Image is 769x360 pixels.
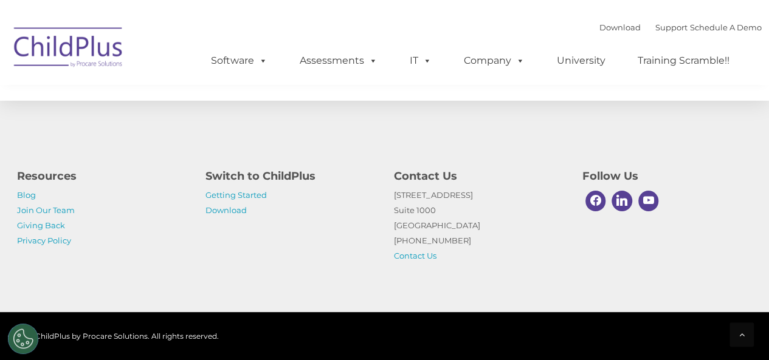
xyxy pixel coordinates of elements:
[609,188,635,214] a: Linkedin
[452,49,537,73] a: Company
[199,49,280,73] a: Software
[599,22,641,32] a: Download
[582,168,753,185] h4: Follow Us
[599,22,762,32] font: |
[398,49,444,73] a: IT
[655,22,688,32] a: Support
[17,236,71,245] a: Privacy Policy
[8,19,129,80] img: ChildPlus by Procare Solutions
[394,251,436,260] a: Contact Us
[17,205,75,215] a: Join Our Team
[394,188,564,263] p: [STREET_ADDRESS] Suite 1000 [GEOGRAPHIC_DATA] [PHONE_NUMBER]
[17,190,36,200] a: Blog
[635,188,662,214] a: Youtube
[394,168,564,185] h4: Contact Us
[626,49,742,73] a: Training Scramble!!
[205,190,267,200] a: Getting Started
[582,188,609,214] a: Facebook
[690,22,762,32] a: Schedule A Demo
[17,220,65,230] a: Giving Back
[288,49,390,73] a: Assessments
[545,49,618,73] a: University
[17,168,187,185] h4: Resources
[205,168,376,185] h4: Switch to ChildPlus
[169,130,221,139] span: Phone number
[205,205,247,215] a: Download
[8,324,38,354] button: Cookies Settings
[169,80,206,89] span: Last name
[8,331,219,341] span: © 2025 ChildPlus by Procare Solutions. All rights reserved.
